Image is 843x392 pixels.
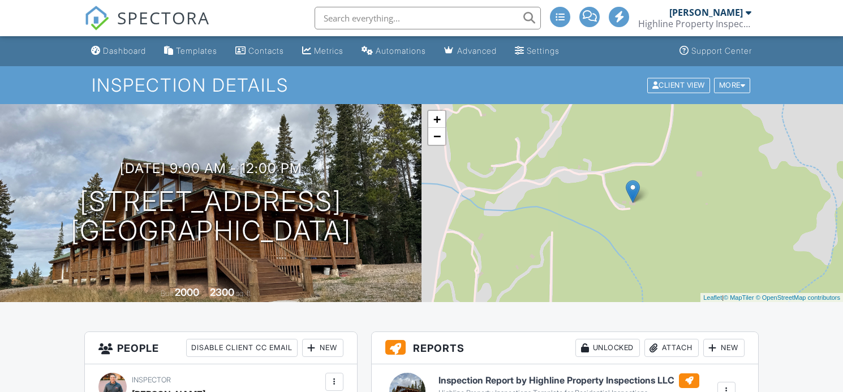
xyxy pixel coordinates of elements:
[117,6,210,29] span: SPECTORA
[646,80,713,89] a: Client View
[703,339,745,357] div: New
[314,46,343,55] div: Metrics
[236,289,252,298] span: sq. ft.
[638,18,751,29] div: Highline Property Inspections
[71,187,351,247] h1: [STREET_ADDRESS] [GEOGRAPHIC_DATA]
[714,77,751,93] div: More
[92,75,751,95] h1: Inspection Details
[700,293,843,303] div: |
[675,41,756,62] a: Support Center
[376,46,426,55] div: Automations
[372,332,758,364] h3: Reports
[357,41,431,62] a: Automations (Advanced)
[644,339,699,357] div: Attach
[457,46,497,55] div: Advanced
[438,373,699,388] h6: Inspection Report by Highline Property Inspections LLC
[315,7,541,29] input: Search everything...
[669,7,743,18] div: [PERSON_NAME]
[87,41,150,62] a: Dashboard
[120,161,302,176] h3: [DATE] 9:00 am - 12:00 pm
[176,46,217,55] div: Templates
[298,41,348,62] a: Metrics
[160,41,222,62] a: Templates
[428,128,445,145] a: Zoom out
[248,46,284,55] div: Contacts
[440,41,501,62] a: Advanced
[428,111,445,128] a: Zoom in
[84,6,109,31] img: The Best Home Inspection Software - Spectora
[756,294,840,301] a: © OpenStreetMap contributors
[724,294,754,301] a: © MapTiler
[210,286,234,298] div: 2300
[703,294,722,301] a: Leaflet
[85,332,357,364] h3: People
[132,376,171,384] span: Inspector
[691,46,752,55] div: Support Center
[186,339,298,357] div: Disable Client CC Email
[527,46,560,55] div: Settings
[161,289,173,298] span: Built
[510,41,564,62] a: Settings
[575,339,640,357] div: Unlocked
[84,15,210,39] a: SPECTORA
[175,286,199,298] div: 2000
[647,77,710,93] div: Client View
[302,339,343,357] div: New
[231,41,289,62] a: Contacts
[103,46,146,55] div: Dashboard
